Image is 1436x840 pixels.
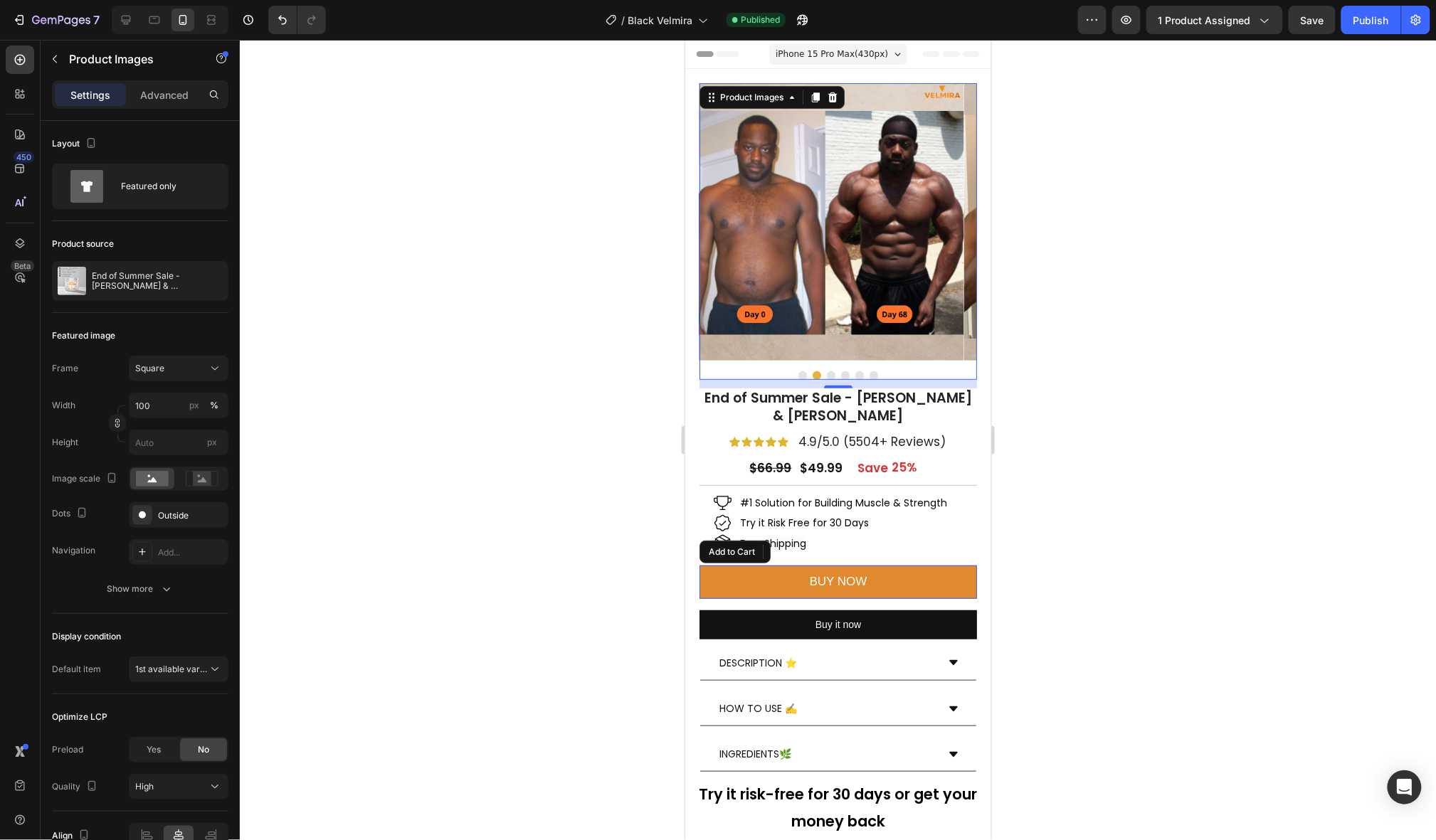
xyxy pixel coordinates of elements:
div: Layout [52,134,100,154]
button: 1st available variant [129,656,228,682]
div: Publish [1353,13,1389,28]
span: Save [1301,14,1324,26]
p: Advanced [140,87,189,102]
div: Undo/Redo [268,6,326,34]
div: Open Intercom Messenger [1388,770,1422,804]
div: 450 [14,151,34,163]
span: px [207,437,217,447]
p: 7 [93,11,100,28]
p: End of Summer Sale - [PERSON_NAME] & [PERSON_NAME] [92,271,223,291]
div: Featured image [52,329,115,342]
div: px [189,399,199,412]
span: No [198,743,209,756]
span: Published [741,14,780,26]
span: High [135,781,154,792]
label: Width [52,399,75,412]
button: Square [129,356,228,381]
button: Save [1289,6,1336,34]
span: Square [135,362,164,375]
div: Default item [52,663,101,676]
img: product feature img [58,267,86,295]
span: Yes [147,743,161,756]
div: Navigation [52,544,95,557]
div: Beta [11,260,34,272]
button: % [186,397,203,414]
span: Black Velmira [628,13,692,28]
button: High [129,774,228,799]
div: Image scale [52,469,120,489]
button: Show more [52,576,228,602]
div: Dots [52,504,90,523]
button: 7 [6,6,106,34]
div: % [210,399,218,412]
button: 1 product assigned [1146,6,1283,34]
span: 1st available variant [135,664,215,674]
div: Display condition [52,630,121,643]
div: Add... [158,546,225,559]
p: Settings [70,87,110,102]
input: px% [129,393,228,418]
button: px [206,397,223,414]
div: Featured only [121,170,208,203]
p: Product Images [69,50,190,68]
div: Outside [158,509,225,522]
div: Product source [52,238,114,250]
label: Height [52,436,78,449]
input: px [129,430,228,455]
span: 1 product assigned [1158,13,1251,28]
div: Show more [107,582,174,596]
iframe: Design area [685,40,991,840]
label: Frame [52,362,78,375]
div: Quality [52,777,100,797]
span: / [621,13,625,28]
div: Optimize LCP [52,711,107,723]
button: Publish [1341,6,1401,34]
div: Preload [52,743,83,756]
